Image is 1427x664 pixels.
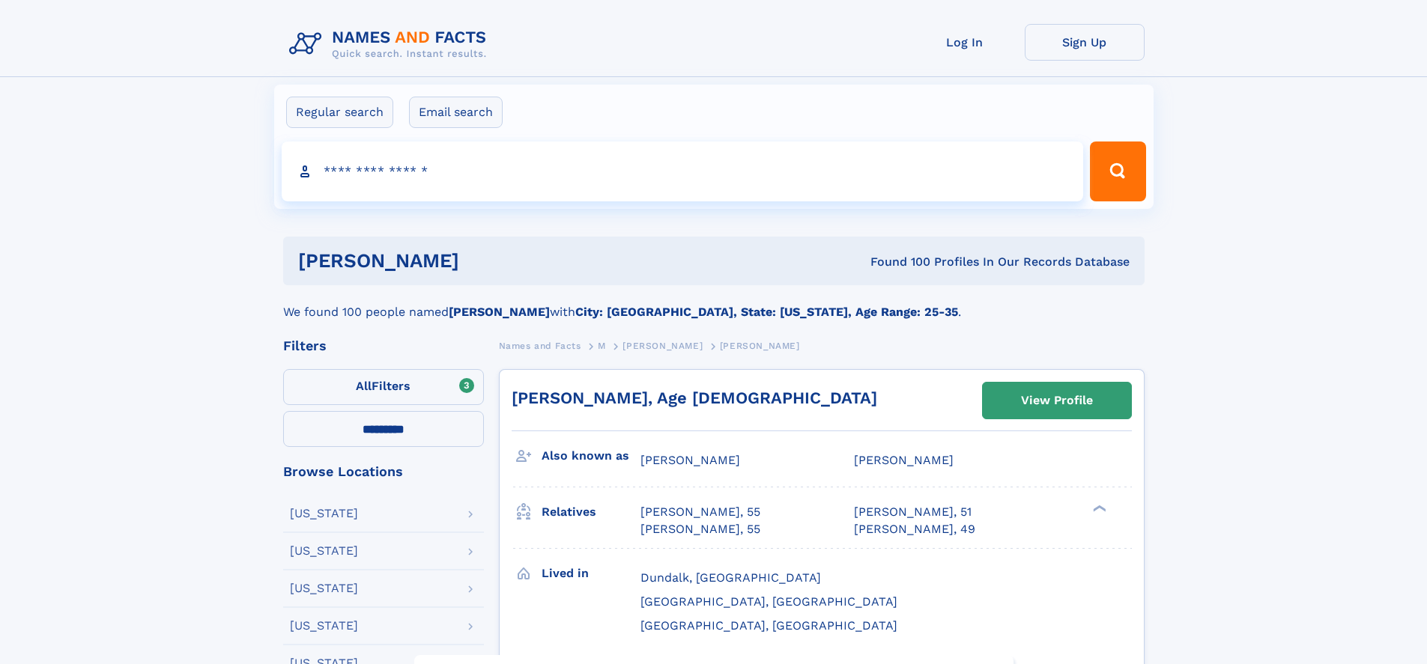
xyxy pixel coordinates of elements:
a: Sign Up [1025,24,1145,61]
div: [US_STATE] [290,582,358,594]
label: Email search [409,97,503,128]
div: [US_STATE] [290,508,358,520]
a: Log In [905,24,1025,61]
input: search input [282,141,1084,201]
span: [PERSON_NAME] [720,341,800,351]
img: Logo Names and Facts [283,24,499,64]
div: [US_STATE] [290,620,358,632]
span: M [598,341,606,351]
div: [US_STATE] [290,545,358,557]
div: View Profile [1021,383,1093,418]
span: [PERSON_NAME] [854,453,954,467]
h3: Also known as [542,443,640,469]
span: [PERSON_NAME] [622,341,703,351]
div: Found 100 Profiles In Our Records Database [664,254,1130,270]
label: Filters [283,369,484,405]
span: [GEOGRAPHIC_DATA], [GEOGRAPHIC_DATA] [640,618,897,633]
div: ❯ [1089,504,1107,514]
h1: [PERSON_NAME] [298,252,665,270]
span: [PERSON_NAME] [640,453,740,467]
h3: Lived in [542,561,640,586]
span: Dundalk, [GEOGRAPHIC_DATA] [640,570,821,585]
b: City: [GEOGRAPHIC_DATA], State: [US_STATE], Age Range: 25-35 [575,305,958,319]
span: All [356,379,372,393]
a: Names and Facts [499,336,581,355]
div: Browse Locations [283,465,484,478]
a: [PERSON_NAME], 49 [854,521,975,537]
button: Search Button [1090,141,1145,201]
a: [PERSON_NAME], Age [DEMOGRAPHIC_DATA] [512,389,877,407]
div: We found 100 people named with . [283,285,1145,321]
a: [PERSON_NAME], 55 [640,504,760,520]
h3: Relatives [542,499,640,525]
span: [GEOGRAPHIC_DATA], [GEOGRAPHIC_DATA] [640,594,897,609]
a: [PERSON_NAME] [622,336,703,355]
a: M [598,336,606,355]
label: Regular search [286,97,393,128]
a: [PERSON_NAME], 55 [640,521,760,537]
a: [PERSON_NAME], 51 [854,504,972,520]
div: Filters [283,339,484,353]
a: View Profile [983,383,1131,418]
b: [PERSON_NAME] [449,305,550,319]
